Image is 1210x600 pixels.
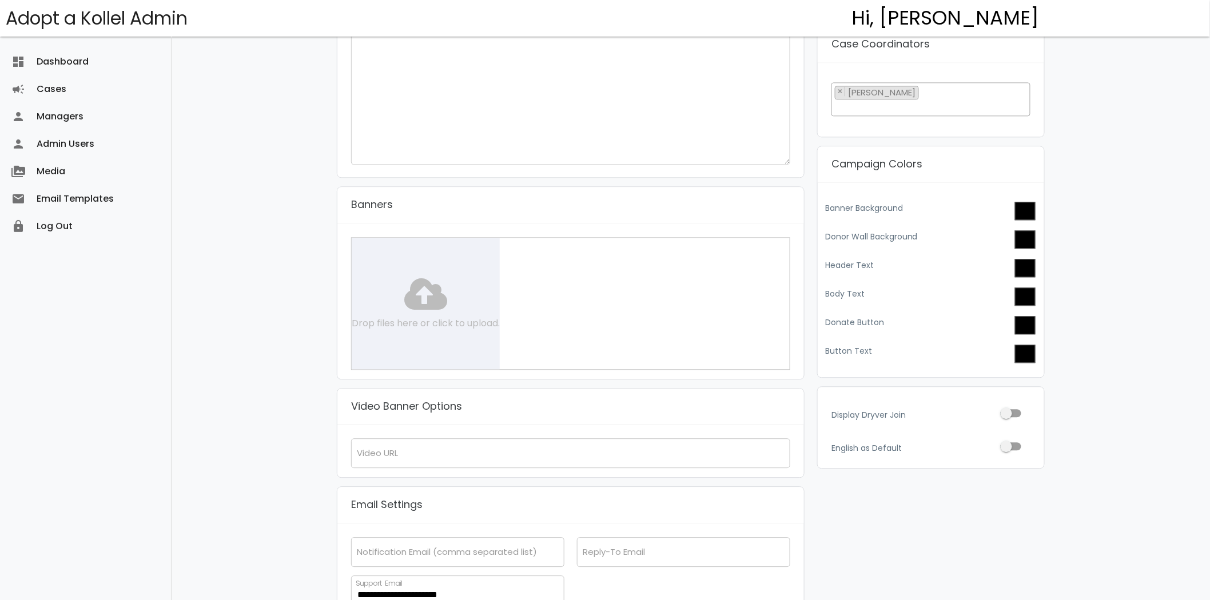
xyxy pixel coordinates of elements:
[351,398,462,415] p: Video Banner Options
[835,86,919,100] li: Ytizchok Klugman
[11,75,25,103] i: campaign
[11,185,25,213] i: email
[11,130,25,158] i: person
[825,202,903,214] label: Banner Background
[351,496,423,514] p: Email Settings
[825,259,874,271] label: Header Text
[847,86,918,98] span: [PERSON_NAME]
[825,231,918,243] label: Donor Wall Background
[825,317,884,329] label: Donate Button
[831,409,1030,421] label: Display Dryver Join
[851,7,1040,29] h4: Hi, [PERSON_NAME]
[835,86,845,96] button: Remove item
[11,103,25,130] i: person
[11,213,25,240] i: lock
[825,288,865,300] label: Body Text
[351,196,393,214] p: Banners
[835,102,1030,113] textarea: Search
[825,345,872,357] label: Button Text
[831,35,930,53] p: Case Coordinators
[838,86,842,96] span: ×
[831,442,1030,454] label: English as Default
[11,158,25,185] i: perm_media
[11,48,25,75] i: dashboard
[831,155,922,173] p: Campaign Colors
